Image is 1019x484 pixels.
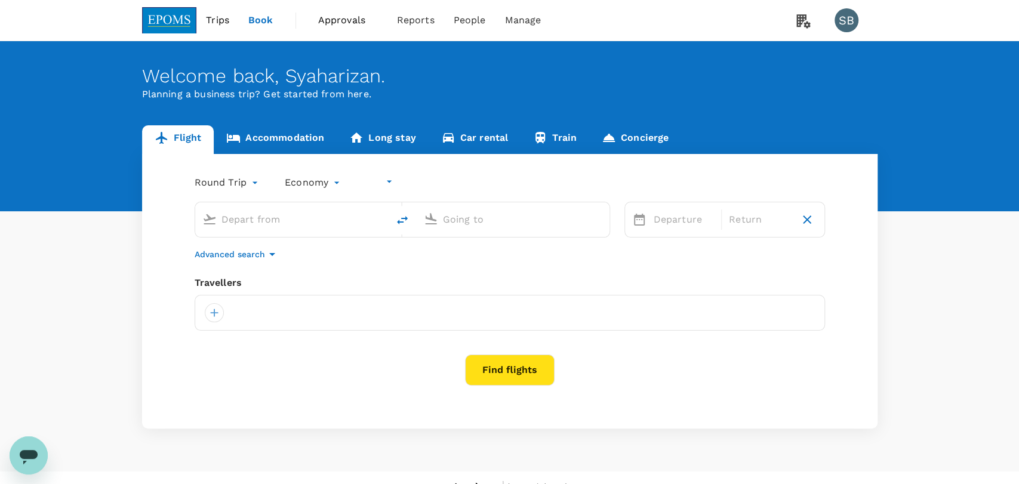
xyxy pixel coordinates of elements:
[10,436,48,474] iframe: Button to launch messaging window
[214,125,337,154] a: Accommodation
[654,212,715,227] p: Departure
[142,87,878,101] p: Planning a business trip? Get started from here.
[142,125,214,154] a: Flight
[221,210,363,229] input: Depart from
[195,247,279,261] button: Advanced search
[195,248,265,260] p: Advanced search
[397,13,435,27] span: Reports
[195,276,825,290] div: Travellers
[337,125,428,154] a: Long stay
[195,173,261,192] div: Round Trip
[318,13,378,27] span: Approvals
[388,206,417,235] button: delete
[589,125,681,154] a: Concierge
[285,173,343,192] div: Economy
[443,210,584,229] input: Going to
[206,13,229,27] span: Trips
[504,13,541,27] span: Manage
[380,218,382,220] button: Open
[835,8,858,32] div: SB
[521,125,589,154] a: Train
[454,13,486,27] span: People
[142,65,878,87] div: Welcome back , Syaharizan .
[465,354,555,386] button: Find flights
[248,13,273,27] span: Book
[729,212,790,227] p: Return
[142,7,197,33] img: EPOMS SDN BHD
[601,218,604,220] button: Open
[429,125,521,154] a: Car rental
